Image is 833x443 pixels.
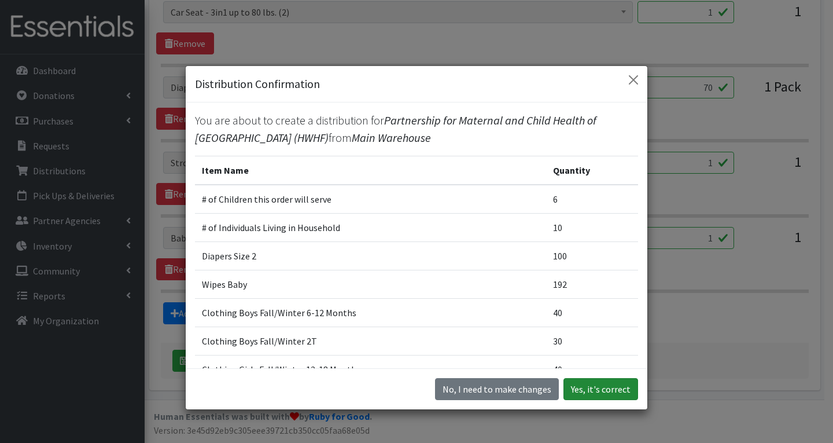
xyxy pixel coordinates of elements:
[195,327,546,356] td: Clothing Boys Fall/Winter 2T
[563,378,638,400] button: Yes, it's correct
[624,71,643,89] button: Close
[435,378,559,400] button: No I need to make changes
[195,185,546,214] td: # of Children this order will serve
[546,327,638,356] td: 30
[195,214,546,242] td: # of Individuals Living in Household
[195,356,546,384] td: Clothing Girls Fall/Winter 12-18 Months
[195,270,546,299] td: Wipes Baby
[546,242,638,270] td: 100
[195,242,546,270] td: Diapers Size 2
[546,270,638,299] td: 192
[546,185,638,214] td: 6
[546,356,638,384] td: 40
[546,299,638,327] td: 40
[546,156,638,185] th: Quantity
[195,299,546,327] td: Clothing Boys Fall/Winter 6-12 Months
[195,112,638,147] p: You are about to create a distribution for from
[546,214,638,242] td: 10
[195,75,320,93] h5: Distribution Confirmation
[195,113,596,145] span: Partnership for Maternal and Child Health of [GEOGRAPHIC_DATA] (HWHF)
[352,130,431,145] span: Main Warehouse
[195,156,546,185] th: Item Name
